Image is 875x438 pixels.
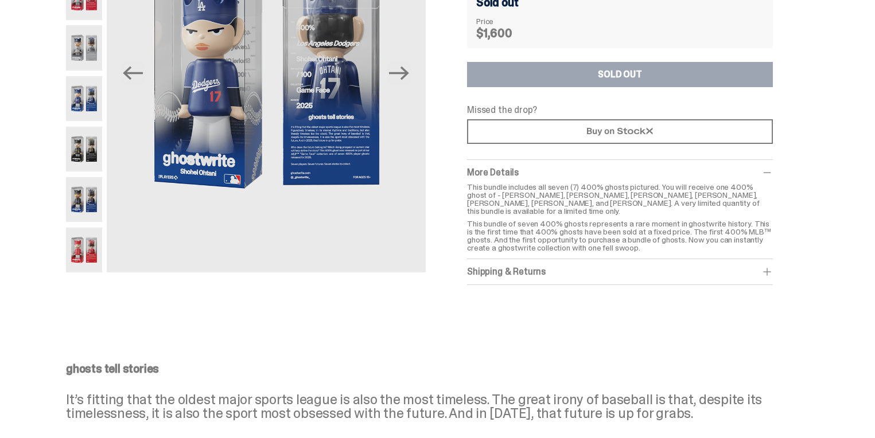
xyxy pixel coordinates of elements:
[467,220,773,252] p: This bundle of seven 400% ghosts represents a rare moment in ghostwrite history. This is the firs...
[467,62,773,87] button: SOLD OUT
[476,17,534,25] dt: Price
[387,61,412,86] button: Next
[467,105,773,115] p: Missed the drop?
[66,25,102,70] img: 04-ghostwrite-mlb-game-face-complete-set-aaron-judge.png
[467,166,519,178] span: More Details
[66,127,102,171] img: 06-ghostwrite-mlb-game-face-complete-set-paul-skenes.png
[66,76,102,121] img: 05-ghostwrite-mlb-game-face-complete-set-shohei-ohtani.png
[66,228,102,272] img: 08-ghostwrite-mlb-game-face-complete-set-mike-trout.png
[598,70,642,79] div: SOLD OUT
[467,266,773,277] div: Shipping & Returns
[120,61,146,86] button: Previous
[66,177,102,222] img: 07-ghostwrite-mlb-game-face-complete-set-juan-soto.png
[467,183,773,215] p: This bundle includes all seven (7) 400% ghosts pictured. You will receive one 400% ghost of - [PE...
[66,363,800,374] p: ghosts tell stories
[476,28,534,39] dd: $1,600
[66,393,800,420] p: It’s fitting that the oldest major sports league is also the most timeless. The great irony of ba...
